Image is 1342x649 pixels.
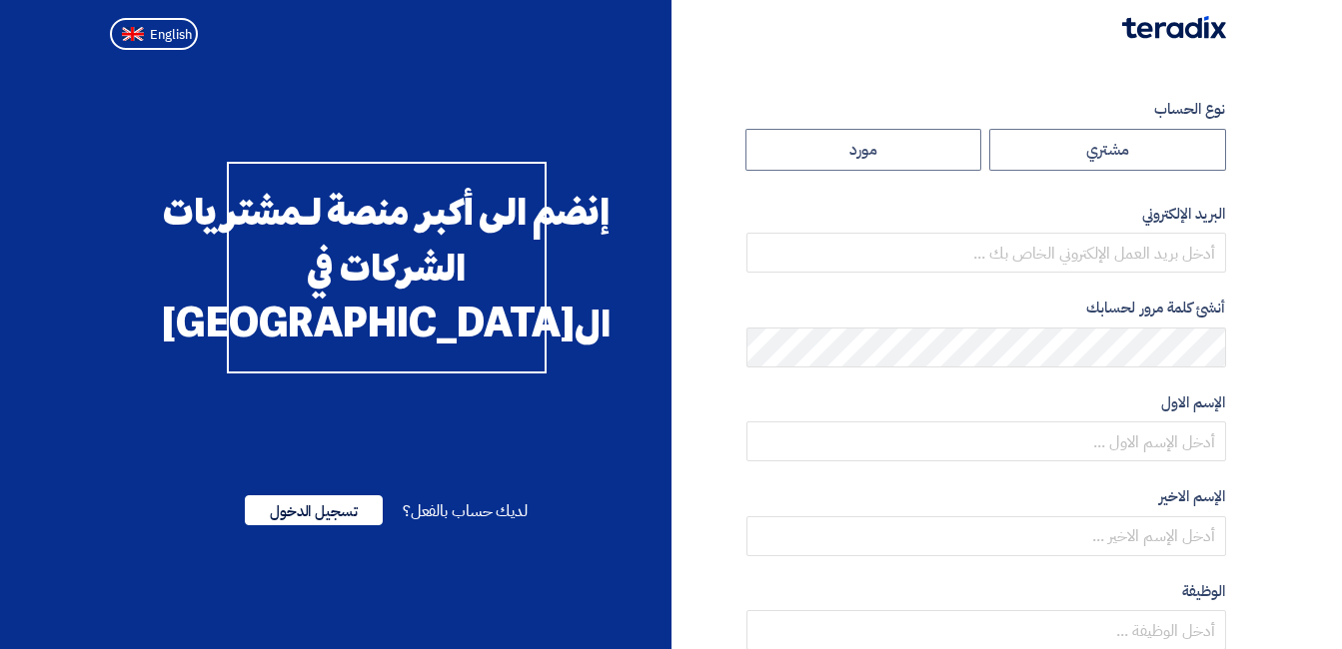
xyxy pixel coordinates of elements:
[150,28,192,42] span: English
[245,499,383,523] a: تسجيل الدخول
[746,516,1226,556] input: أدخل الإسم الاخير ...
[1122,16,1226,39] img: Teradix logo
[245,495,383,525] span: تسجيل الدخول
[746,485,1226,508] label: الإسم الاخير
[746,421,1226,461] input: أدخل الإسم الاول ...
[403,499,528,523] span: لديك حساب بالفعل؟
[746,297,1226,320] label: أنشئ كلمة مرور لحسابك
[746,98,1226,121] label: نوع الحساب
[746,203,1226,226] label: البريد الإلكتروني
[227,162,547,373] div: إنضم الى أكبر منصة لـمشتريات الشركات في ال[GEOGRAPHIC_DATA]
[745,129,982,171] label: مورد
[110,18,198,50] button: English
[746,580,1226,603] label: الوظيفة
[746,233,1226,273] input: أدخل بريد العمل الإلكتروني الخاص بك ...
[989,129,1226,171] label: مشتري
[122,27,144,42] img: en-US.png
[746,391,1226,414] label: الإسم الاول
